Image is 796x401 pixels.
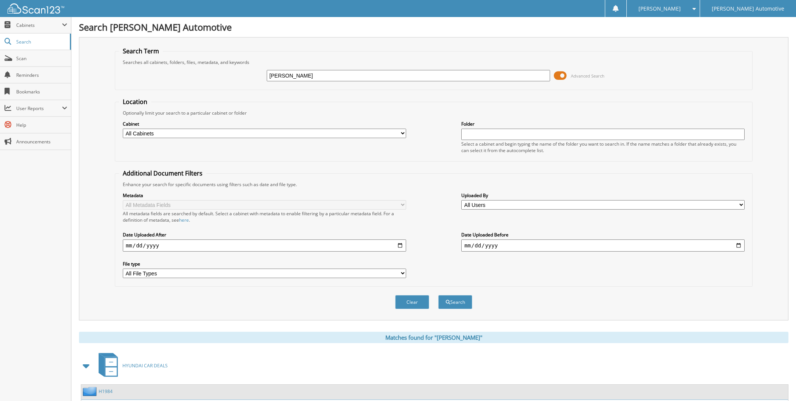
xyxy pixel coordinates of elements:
label: Date Uploaded Before [461,232,745,238]
div: Matches found for "[PERSON_NAME]" [79,332,788,343]
span: [PERSON_NAME] Automotive [712,6,784,11]
input: end [461,239,745,252]
button: Clear [395,295,429,309]
span: Reminders [16,72,67,78]
div: Searches all cabinets, folders, files, metadata, and keywords [119,59,748,65]
label: Metadata [123,192,406,199]
span: [PERSON_NAME] [638,6,681,11]
input: start [123,239,406,252]
span: Announcements [16,138,67,145]
div: All metadata fields are searched by default. Select a cabinet with metadata to enable filtering b... [123,210,406,223]
img: folder2.png [83,387,99,396]
label: Folder [461,121,745,127]
legend: Additional Document Filters [119,169,206,177]
h1: Search [PERSON_NAME] Automotive [79,21,788,33]
legend: Search Term [119,47,163,55]
span: HYUNDAI CAR DEALS [122,362,168,369]
a: H1984 [99,388,113,395]
label: Cabinet [123,121,406,127]
button: Search [438,295,472,309]
span: Scan [16,55,67,62]
label: File type [123,261,406,267]
a: here [179,217,189,223]
span: Bookmarks [16,89,67,95]
div: Select a cabinet and begin typing the name of the folder you want to search in. If the name match... [461,141,745,154]
span: Search [16,39,66,45]
span: User Reports [16,105,62,112]
span: Cabinets [16,22,62,28]
span: Help [16,122,67,128]
label: Date Uploaded After [123,232,406,238]
div: Enhance your search for specific documents using filters such as date and file type. [119,181,748,188]
img: scan123-logo-white.svg [8,3,64,14]
legend: Location [119,98,151,106]
span: Advanced Search [571,73,604,79]
a: HYUNDAI CAR DEALS [94,351,168,381]
label: Uploaded By [461,192,745,199]
div: Optionally limit your search to a particular cabinet or folder [119,110,748,116]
